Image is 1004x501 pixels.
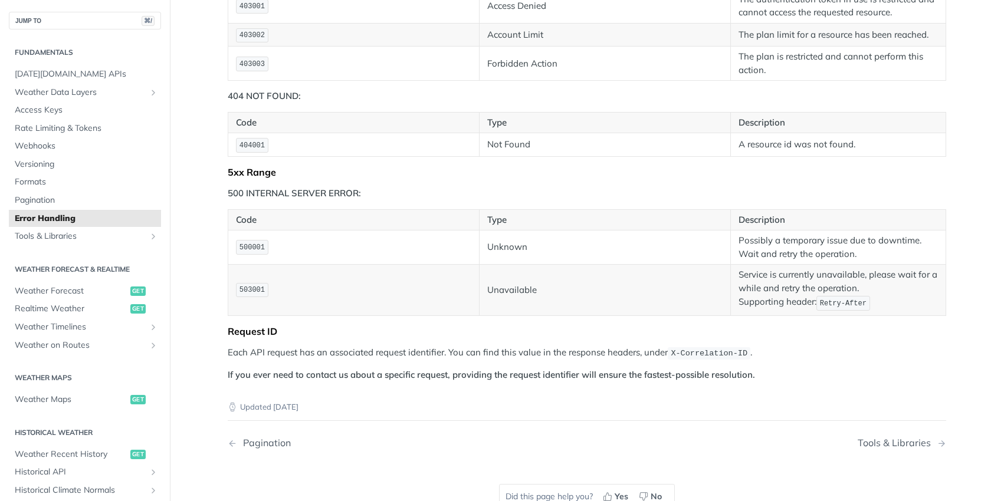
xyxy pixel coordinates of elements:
div: Tools & Libraries [858,437,937,449]
span: Error Handling [15,213,158,225]
td: Not Found [479,133,730,157]
td: The plan is restricted and cannot perform this action. [730,47,946,81]
h2: Fundamentals [9,47,161,58]
a: Error Handling [9,210,161,228]
th: Code [228,112,480,133]
h2: Historical Weather [9,427,161,438]
p: Each API request has an associated request identifier. You can find this value in the response he... [228,346,946,360]
p: Unavailable [487,284,723,297]
p: Service is currently unavailable, please wait for a while and retry the operation. Supporting hea... [739,268,938,312]
span: Formats [15,176,158,188]
span: Access Keys [15,104,158,116]
span: Webhooks [15,140,158,152]
p: Description [739,213,938,227]
strong: 500 INTERNAL SERVER ERROR: [228,187,361,199]
span: get [130,395,146,404]
span: Retry-After [820,299,867,308]
a: Weather TimelinesShow subpages for Weather Timelines [9,318,161,336]
button: Show subpages for Weather Data Layers [149,88,158,97]
p: Updated [DATE] [228,401,946,413]
span: get [130,286,146,296]
a: Weather Forecastget [9,282,161,300]
strong: If you ever need to contact us about a specific request, providing the request identifier will en... [228,369,755,380]
p: Code [236,213,471,227]
span: Weather Timelines [15,321,146,333]
span: 503001 [239,286,265,294]
button: Show subpages for Historical API [149,467,158,477]
a: [DATE][DOMAIN_NAME] APIs [9,65,161,83]
td: A resource id was not found. [730,133,946,157]
td: The plan limit for a resource has been reached. [730,23,946,47]
a: Weather Recent Historyget [9,446,161,463]
button: JUMP TO⌘/ [9,12,161,29]
a: Previous Page: Pagination [228,437,536,449]
a: Versioning [9,156,161,173]
span: Weather on Routes [15,340,146,351]
span: 500001 [239,243,265,252]
div: Request ID [228,325,946,337]
span: 403003 [239,60,265,68]
a: Rate Limiting & Tokens [9,120,161,137]
span: [DATE][DOMAIN_NAME] APIs [15,68,158,80]
span: Tools & Libraries [15,230,146,242]
a: Formats [9,173,161,191]
a: Historical APIShow subpages for Historical API [9,463,161,481]
a: Realtime Weatherget [9,300,161,318]
a: Historical Climate NormalsShow subpages for Historical Climate Normals [9,482,161,499]
span: ⌘/ [142,16,155,26]
span: Weather Forecast [15,285,127,297]
a: Weather on RoutesShow subpages for Weather on Routes [9,337,161,354]
span: Weather Maps [15,394,127,406]
strong: 404 NOT FOUND: [228,90,301,101]
nav: Pagination Controls [228,426,946,460]
button: Show subpages for Weather on Routes [149,341,158,350]
button: Show subpages for Tools & Libraries [149,232,158,241]
td: Account Limit [479,23,730,47]
p: Type [487,213,723,227]
th: Description [730,112,946,133]
a: Access Keys [9,101,161,119]
span: Pagination [15,195,158,206]
a: Pagination [9,192,161,209]
span: Rate Limiting & Tokens [15,123,158,134]
div: 5xx Range [228,166,946,178]
span: X-Correlation-ID [671,349,747,358]
button: Show subpages for Weather Timelines [149,322,158,332]
h2: Weather Maps [9,373,161,383]
button: Show subpages for Historical Climate Normals [149,486,158,495]
span: 404001 [239,141,265,150]
span: Realtime Weather [15,303,127,315]
a: Webhooks [9,137,161,155]
span: 403002 [239,31,265,39]
span: Weather Data Layers [15,87,146,98]
span: Weather Recent History [15,449,127,460]
span: Versioning [15,159,158,170]
span: get [130,450,146,459]
div: Pagination [237,437,291,449]
a: Next Page: Tools & Libraries [858,437,946,449]
span: get [130,304,146,314]
th: Type [479,112,730,133]
span: Historical Climate Normals [15,484,146,496]
p: Possibly a temporary issue due to downtime. Wait and retry the operation. [739,234,938,261]
a: Weather Data LayersShow subpages for Weather Data Layers [9,84,161,101]
a: Weather Mapsget [9,391,161,408]
span: 403001 [239,2,265,11]
td: Forbidden Action [479,47,730,81]
h2: Weather Forecast & realtime [9,264,161,275]
a: Tools & LibrariesShow subpages for Tools & Libraries [9,228,161,245]
p: Unknown [487,240,723,254]
span: Historical API [15,466,146,478]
